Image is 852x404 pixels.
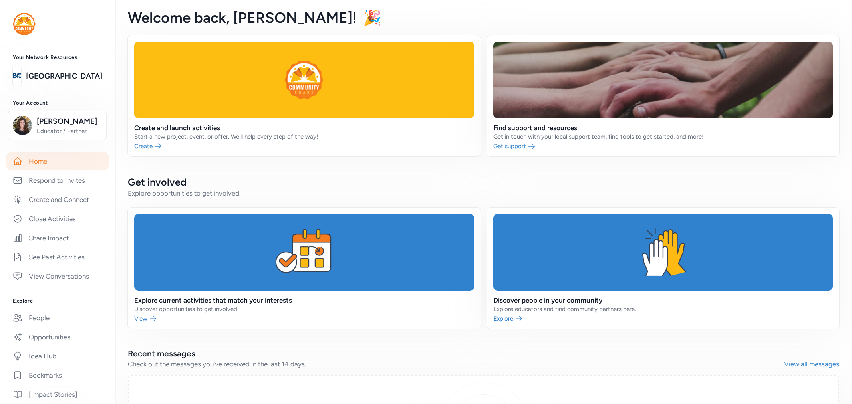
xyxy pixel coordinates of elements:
a: Opportunities [6,328,109,346]
h3: Your Account [13,100,102,106]
a: Respond to Invites [6,172,109,189]
a: Close Activities [6,210,109,228]
a: [GEOGRAPHIC_DATA] [26,71,102,82]
a: Home [6,152,109,170]
h2: Recent messages [128,348,784,359]
a: Create and Connect [6,191,109,208]
h3: Explore [13,298,102,304]
a: Share Impact [6,229,109,247]
span: Welcome back , [PERSON_NAME]! [128,9,357,26]
div: Explore opportunities to get involved. [128,188,839,198]
img: logo [13,67,21,85]
span: 🎉 [363,9,381,26]
button: [PERSON_NAME]Educator / Partner [8,111,107,140]
a: View Conversations [6,267,109,285]
a: People [6,309,109,327]
a: View all messages [784,359,839,369]
a: [Impact Stories] [6,386,109,403]
span: [PERSON_NAME] [37,116,101,127]
a: Bookmarks [6,366,109,384]
h2: Get involved [128,176,839,188]
img: logo [13,13,36,35]
a: See Past Activities [6,248,109,266]
h3: Your Network Resources [13,54,102,61]
a: Idea Hub [6,347,109,365]
div: Check out the messages you've received in the last 14 days. [128,359,784,369]
span: Educator / Partner [37,127,101,135]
